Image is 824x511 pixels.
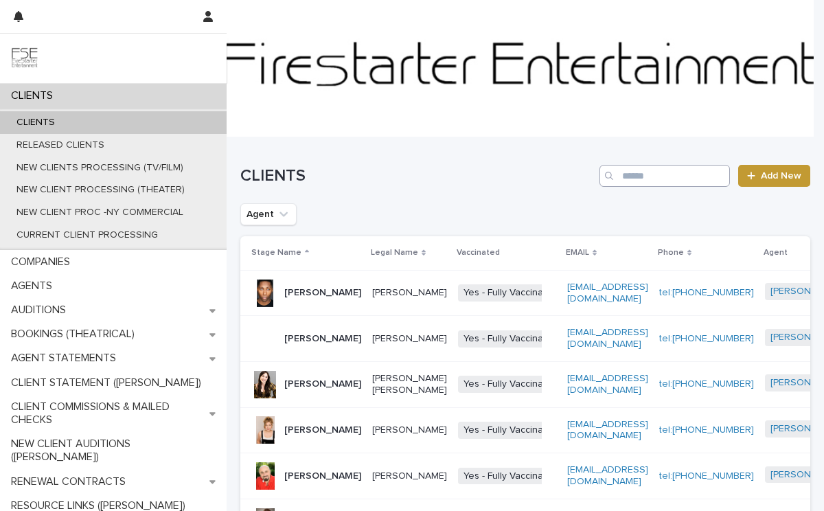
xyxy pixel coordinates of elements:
a: Add New [738,165,810,187]
p: [PERSON_NAME] [PERSON_NAME] [372,373,447,396]
p: [PERSON_NAME] [372,333,447,345]
p: CLIENT STATEMENT ([PERSON_NAME]) [5,376,212,389]
a: [EMAIL_ADDRESS][DOMAIN_NAME] [567,420,648,441]
a: tel:[PHONE_NUMBER] [659,425,754,435]
p: BOOKINGS (THEATRICAL) [5,328,146,341]
a: tel:[PHONE_NUMBER] [659,379,754,389]
p: Stage Name [251,245,301,260]
p: NEW CLIENTS PROCESSING (TV/FILM) [5,162,194,174]
p: COMPANIES [5,255,81,269]
a: [EMAIL_ADDRESS][DOMAIN_NAME] [567,282,648,304]
p: CLIENT COMMISSIONS & MAILED CHECKS [5,400,209,427]
p: Vaccinated [457,245,500,260]
p: EMAIL [566,245,589,260]
p: CLIENTS [5,89,64,102]
p: AUDITIONS [5,304,77,317]
a: tel:[PHONE_NUMBER] [659,288,754,297]
a: [EMAIL_ADDRESS][DOMAIN_NAME] [567,465,648,486]
input: Search [599,165,730,187]
span: Yes - Fully Vaccinated [458,422,563,439]
p: [PERSON_NAME] [284,287,361,299]
p: AGENTS [5,280,63,293]
p: CURRENT CLIENT PROCESSING [5,229,169,241]
p: [PERSON_NAME] [284,333,361,345]
p: [PERSON_NAME] [284,470,361,482]
span: Yes - Fully Vaccinated [458,376,563,393]
p: RELEASED CLIENTS [5,139,115,151]
p: RENEWAL CONTRACTS [5,475,137,488]
a: [EMAIL_ADDRESS][DOMAIN_NAME] [567,328,648,349]
a: tel:[PHONE_NUMBER] [659,334,754,343]
p: Phone [658,245,684,260]
p: AGENT STATEMENTS [5,352,127,365]
span: Yes - Fully Vaccinated [458,330,563,348]
h1: CLIENTS [240,166,594,186]
p: [PERSON_NAME] [372,287,447,299]
img: 9JgRvJ3ETPGCJDhvPVA5 [11,45,38,72]
a: tel:[PHONE_NUMBER] [659,471,754,481]
span: Yes - Fully Vaccinated [458,284,563,302]
p: NEW CLIENT AUDITIONS ([PERSON_NAME]) [5,438,227,464]
p: [PERSON_NAME] [284,424,361,436]
span: Yes - Fully Vaccinated [458,468,563,485]
p: [PERSON_NAME] [372,424,447,436]
p: Legal Name [371,245,418,260]
a: [EMAIL_ADDRESS][DOMAIN_NAME] [567,374,648,395]
p: CLIENTS [5,117,66,128]
p: Agent [764,245,788,260]
p: [PERSON_NAME] [372,470,447,482]
span: Add New [761,171,801,181]
p: NEW CLIENT PROC -NY COMMERCIAL [5,207,194,218]
button: Agent [240,203,297,225]
p: NEW CLIENT PROCESSING (THEATER) [5,184,196,196]
p: [PERSON_NAME] [284,378,361,390]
